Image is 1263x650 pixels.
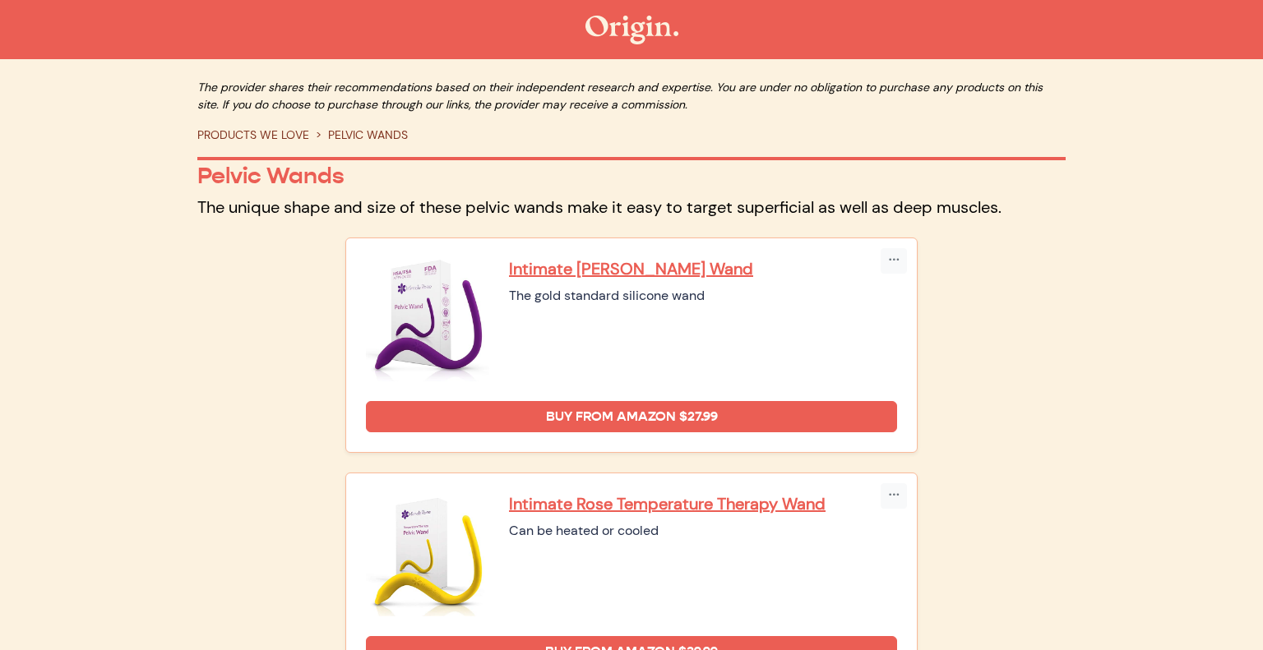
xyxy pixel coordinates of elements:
div: Can be heated or cooled [509,521,897,541]
p: The unique shape and size of these pelvic wands make it easy to target superficial as well as dee... [197,196,1066,218]
p: Pelvic Wands [197,162,1066,190]
div: The gold standard silicone wand [509,286,897,306]
img: Intimate Rose Pelvic Wand [366,258,489,381]
a: Intimate Rose Temperature Therapy Wand [509,493,897,514]
a: PRODUCTS WE LOVE [197,127,309,142]
img: Intimate Rose Temperature Therapy Wand [366,493,489,616]
img: The Origin Shop [585,16,678,44]
li: PELVIC WANDS [309,127,408,144]
p: The provider shares their recommendations based on their independent research and expertise. You ... [197,79,1066,113]
a: Buy from Amazon $27.99 [366,401,897,432]
a: Intimate [PERSON_NAME] Wand [509,258,897,279]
